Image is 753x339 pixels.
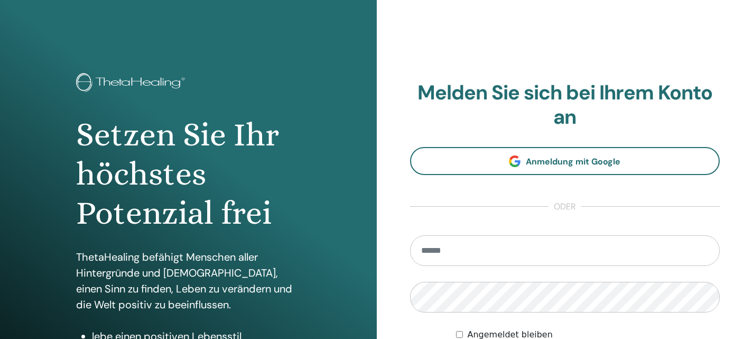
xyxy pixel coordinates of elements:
[410,147,720,175] a: Anmeldung mit Google
[410,81,720,129] h2: Melden Sie sich bei Ihrem Konto an
[76,115,301,233] h1: Setzen Sie Ihr höchstes Potenzial frei
[549,200,581,213] span: oder
[76,249,301,313] p: ThetaHealing befähigt Menschen aller Hintergründe und [DEMOGRAPHIC_DATA], einen Sinn zu finden, L...
[526,156,620,167] span: Anmeldung mit Google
